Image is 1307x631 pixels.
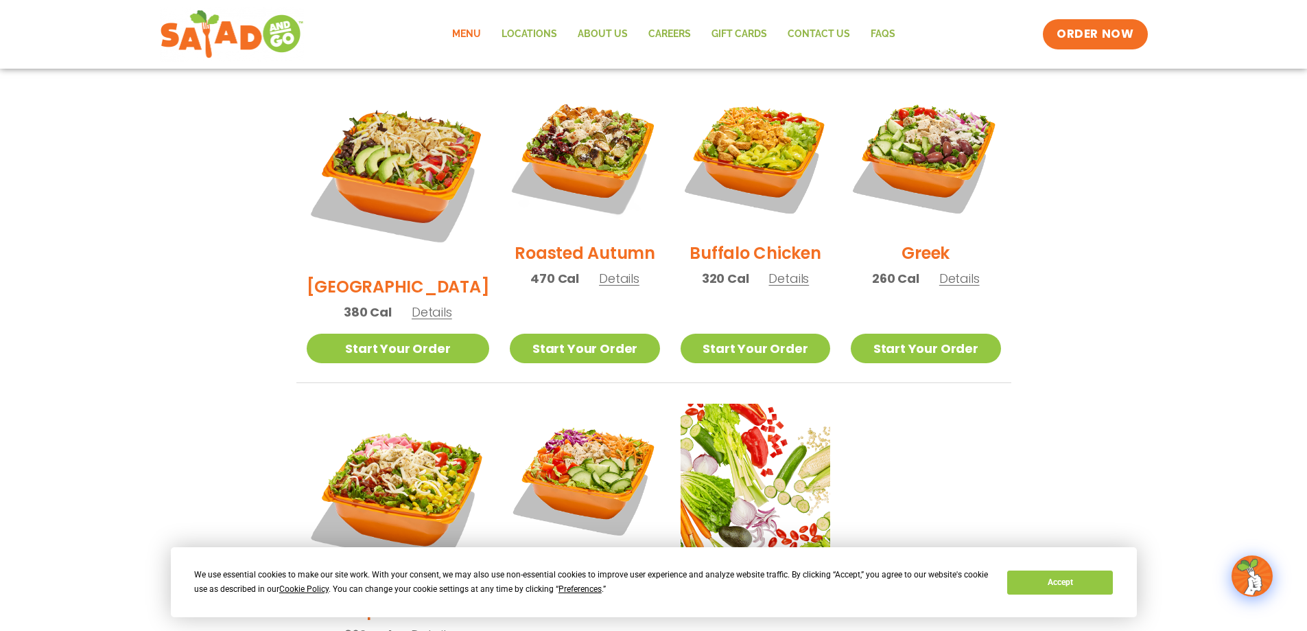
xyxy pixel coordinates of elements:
h2: Buffalo Chicken [690,241,821,265]
img: wpChatIcon [1233,557,1271,595]
span: ORDER NOW [1057,26,1133,43]
img: Product photo for Thai Salad [510,404,659,553]
a: Start Your Order [307,334,490,363]
span: Details [599,270,639,287]
a: ORDER NOW [1043,19,1147,49]
a: About Us [567,19,638,50]
img: Product photo for Roasted Autumn Salad [510,81,659,231]
a: Start Your Order [510,334,659,363]
div: We use essential cookies to make our site work. With your consent, we may also use non-essential ... [194,568,991,597]
img: new-SAG-logo-768×292 [160,7,305,62]
span: Details [412,303,452,321]
span: Preferences [558,584,602,594]
span: Details [939,270,980,287]
nav: Menu [442,19,906,50]
a: Start Your Order [851,334,1000,363]
a: Careers [638,19,701,50]
span: Cookie Policy [279,584,329,594]
span: 470 Cal [530,269,579,288]
span: 380 Cal [344,303,392,321]
span: 260 Cal [872,269,919,288]
h2: [GEOGRAPHIC_DATA] [307,275,490,299]
img: Product photo for Greek Salad [851,81,1000,231]
img: Product photo for Buffalo Chicken Salad [681,81,830,231]
h2: Roasted Autumn [515,241,655,265]
img: Product photo for Jalapeño Ranch Salad [307,404,490,587]
a: Contact Us [777,19,860,50]
a: GIFT CARDS [701,19,777,50]
img: Product photo for BBQ Ranch Salad [307,81,490,264]
span: Details [768,270,809,287]
button: Accept [1007,571,1113,595]
a: FAQs [860,19,906,50]
img: Product photo for Build Your Own [681,404,830,553]
a: Locations [491,19,567,50]
div: Cookie Consent Prompt [171,547,1137,617]
span: 320 Cal [702,269,749,288]
a: Menu [442,19,491,50]
h2: Greek [902,241,950,265]
a: Start Your Order [681,334,830,363]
